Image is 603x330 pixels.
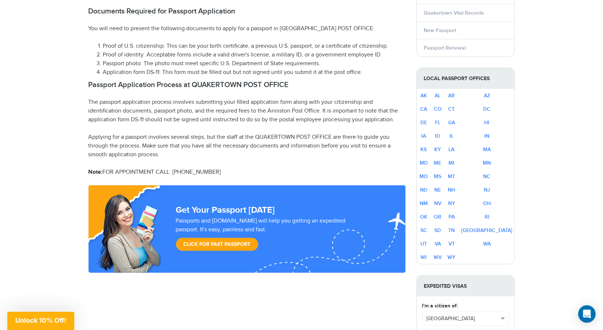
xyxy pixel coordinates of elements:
a: VT [449,241,455,247]
div: Open Intercom Messenger [578,305,596,323]
a: NV [434,200,441,207]
strong: Local Passport Offices [417,68,514,89]
strong: Note: [89,169,103,176]
a: CT [449,106,455,112]
a: ND [420,187,427,193]
div: Unlock 10% Off! [7,312,74,330]
a: SC [420,227,427,233]
a: VA [435,241,441,247]
div: Passports and [DOMAIN_NAME] will help you getting an expedited passport. It's easy, painless and ... [173,217,372,255]
a: CO [434,106,442,112]
a: IL [450,133,454,139]
a: OR [434,214,442,220]
a: AK [420,93,427,99]
a: MT [448,173,455,180]
li: Application form DS-11: This form must be filled out but not signed until you submit it at the po... [103,68,406,77]
a: KY [435,146,441,153]
strong: Expedited Visas [417,276,514,296]
span: Unlock 10% Off! [15,317,66,324]
a: NE [435,187,441,193]
a: SD [435,227,441,233]
a: DE [420,119,427,126]
li: Proof of U.S. citizenship: This can be your birth certificate, a previous U.S. passport, or a cer... [103,42,406,51]
a: IA [422,133,426,139]
h2: Documents Required for Passport Application [89,7,406,16]
a: Quakertown Vital Records [424,10,484,16]
a: AZ [484,93,490,99]
a: GA [448,119,455,126]
a: OK [420,214,427,220]
h2: Passport Application Process at QUAKERTOWN POST OFFICE [89,80,406,89]
a: MI [449,160,455,166]
a: NH [448,187,455,193]
a: ID [435,133,440,139]
p: You will need to present the following documents to apply for a passport in [GEOGRAPHIC_DATA] POS... [89,24,406,33]
a: NC [483,173,491,180]
a: TN [449,227,455,233]
a: LA [449,146,455,153]
a: OH [483,200,491,207]
a: AR [449,93,455,99]
a: HI [485,119,490,126]
a: DC [483,106,491,112]
a: MD [420,160,428,166]
button: [GEOGRAPHIC_DATA] [423,312,509,326]
a: CA [420,106,427,112]
p: FOR APPOINTMENT CALL: [PHONE_NUMBER] [89,168,406,177]
a: NM [420,200,428,207]
a: WA [483,241,491,247]
a: FL [435,119,440,126]
a: [GEOGRAPHIC_DATA] [462,227,513,233]
a: Click for Fast Passport [176,238,258,251]
li: Proof of identity: Acceptable forms include a valid driver's license, a military ID, or a governm... [103,51,406,59]
li: Passport photo: The photo must meet specific U.S. Department of State requirements. [103,59,406,68]
a: AL [435,93,441,99]
a: KS [421,146,427,153]
a: NY [448,200,455,207]
a: IN [485,133,490,139]
p: Applying for a passport involves several steps, but the staff at the QUAKERTOWN POST OFFICE are t... [89,133,406,159]
label: I'm a citizen of: [422,302,458,310]
a: New Passport [424,27,457,34]
a: RI [485,214,489,220]
a: Passport Renewal [424,45,466,51]
a: WI [421,254,427,260]
a: MO [420,173,428,180]
strong: Get Your Passport [DATE] [176,205,275,215]
p: The passport application process involves submitting your filled application form along with your... [89,98,406,124]
a: NJ [484,187,490,193]
a: UT [420,241,427,247]
a: MS [434,173,442,180]
span: [GEOGRAPHIC_DATA] [426,315,498,322]
a: ME [434,160,442,166]
a: MA [483,146,491,153]
a: MN [483,160,491,166]
a: PA [449,214,455,220]
a: WV [434,254,442,260]
a: WY [448,254,456,260]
